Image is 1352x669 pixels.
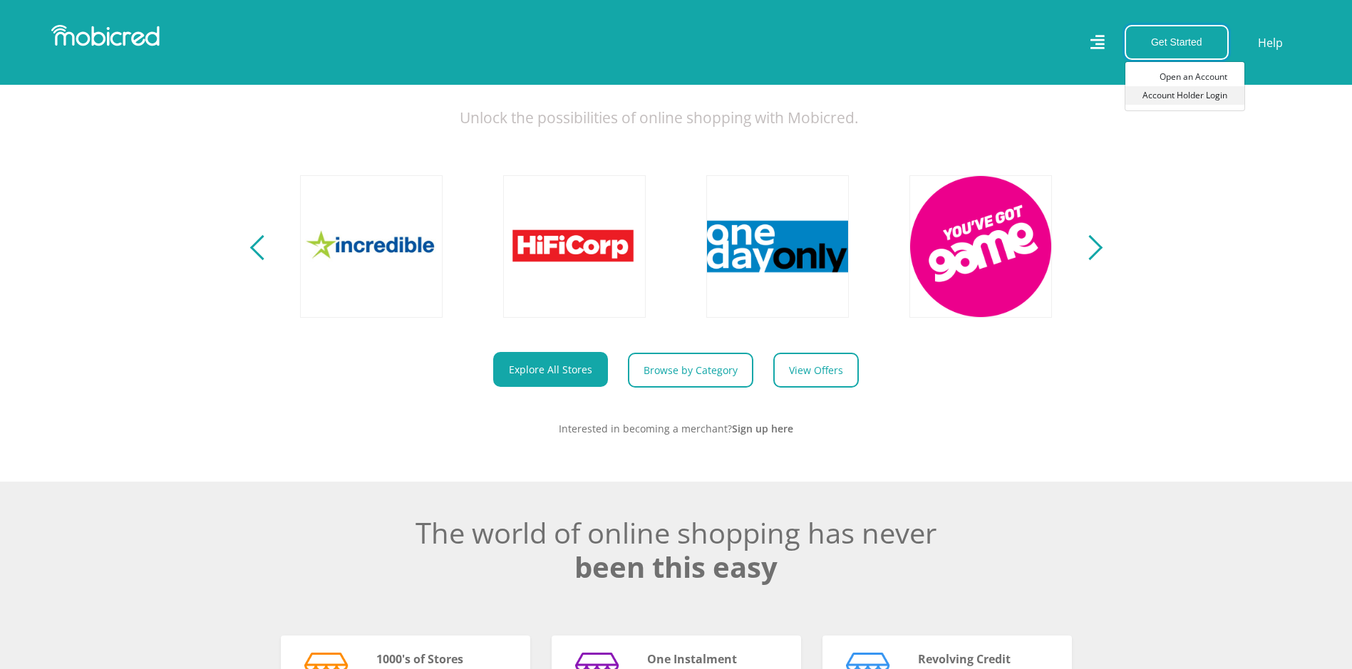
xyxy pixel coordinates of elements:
h2: Infinite Possibilities. [281,38,1072,90]
p: Interested in becoming a merchant? [281,421,1072,436]
button: Get Started [1125,25,1229,60]
a: Sign up here [732,422,793,435]
div: Get Started [1125,61,1245,111]
h5: One Instalment [647,653,783,666]
a: Account Holder Login [1125,86,1244,105]
p: Unlock the possibilities of online shopping with Mobicred. [281,107,1072,130]
h2: The world of online shopping has never [281,516,1072,584]
a: Explore All Stores [493,352,608,387]
img: Mobicred [51,25,160,46]
a: Help [1257,33,1284,52]
span: been this easy [574,547,778,586]
button: Previous [254,232,272,261]
h5: 1000's of Stores [376,653,512,666]
button: Next [1081,232,1099,261]
a: Open an Account [1125,68,1244,86]
a: View Offers [773,353,859,388]
a: Browse by Category [628,353,753,388]
h5: Revolving Credit [918,653,1054,666]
